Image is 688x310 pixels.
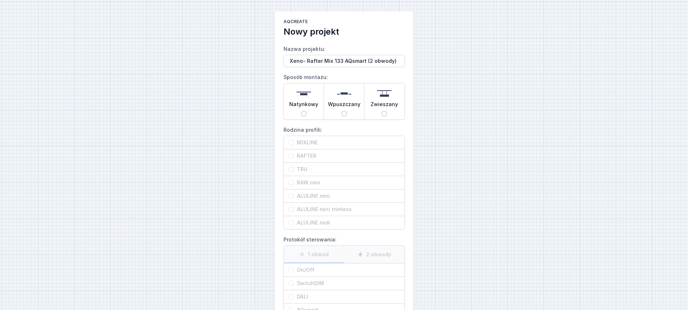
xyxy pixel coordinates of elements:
[377,86,391,101] img: suspended.svg
[284,26,405,38] h2: Nowy projekt
[289,101,318,111] span: Natynkowy
[284,19,405,26] h1: AQcreate
[297,86,311,101] img: surface.svg
[284,71,405,120] label: Sposób montażu:
[328,101,360,111] span: Wpuszczany
[341,111,347,117] input: Wpuszczany
[337,86,351,101] img: recessed.svg
[381,111,387,117] input: Zwieszany
[284,124,405,230] label: Rodzina profili:
[301,111,307,117] input: Natynkowy
[284,55,405,67] input: Nazwa projektu:
[284,43,405,67] label: Nazwa projektu:
[371,101,398,111] span: Zwieszany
